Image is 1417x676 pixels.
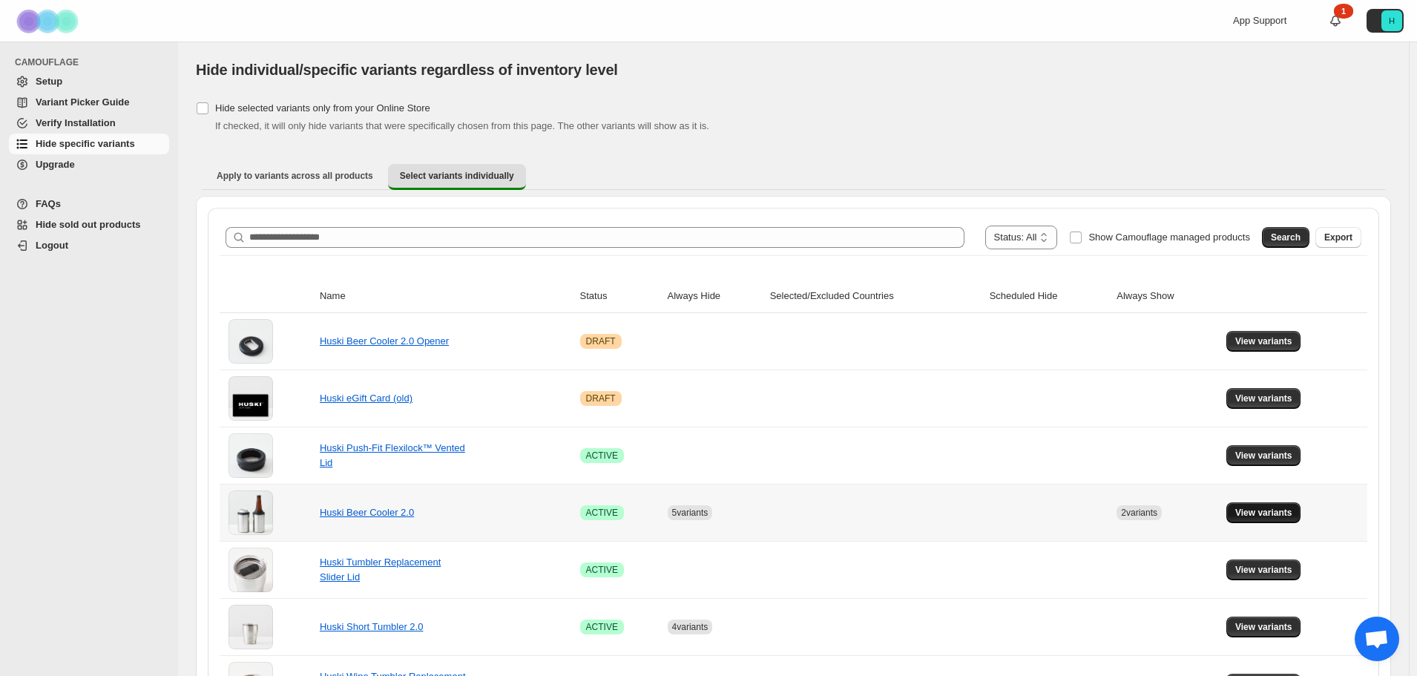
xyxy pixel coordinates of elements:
[9,92,169,113] a: Variant Picker Guide
[672,622,708,632] span: 4 variants
[663,280,766,313] th: Always Hide
[1334,4,1353,19] div: 1
[586,621,618,633] span: ACTIVE
[9,214,169,235] a: Hide sold out products
[36,198,61,209] span: FAQs
[1355,617,1399,661] a: Open chat
[586,507,618,519] span: ACTIVE
[1233,15,1286,26] span: App Support
[9,154,169,175] a: Upgrade
[215,120,709,131] span: If checked, it will only hide variants that were specifically chosen from this page. The other va...
[1088,232,1250,243] span: Show Camouflage managed products
[1328,13,1343,28] a: 1
[1226,502,1301,523] button: View variants
[36,219,141,230] span: Hide sold out products
[1389,16,1395,25] text: H
[215,102,430,114] span: Hide selected variants only from your Online Store
[1367,9,1404,33] button: Avatar with initials H
[320,621,423,632] a: Huski Short Tumbler 2.0
[400,170,514,182] span: Select variants individually
[586,564,618,576] span: ACTIVE
[320,442,465,468] a: Huski Push-Fit Flexilock™ Vented Lid
[1381,10,1402,31] span: Avatar with initials H
[229,319,273,364] img: Huski Beer Cooler 2.0 Opener
[320,335,449,347] a: Huski Beer Cooler 2.0 Opener
[36,138,135,149] span: Hide specific variants
[229,490,273,535] img: Huski Beer Cooler 2.0
[1121,508,1157,518] span: 2 variants
[217,170,373,182] span: Apply to variants across all products
[1315,227,1361,248] button: Export
[15,56,171,68] span: CAMOUFLAGE
[586,335,616,347] span: DRAFT
[229,433,273,478] img: Huski Push-Fit Flexilock™ Vented Lid
[9,194,169,214] a: FAQs
[1112,280,1222,313] th: Always Show
[1226,331,1301,352] button: View variants
[36,240,68,251] span: Logout
[9,113,169,134] a: Verify Installation
[196,62,618,78] span: Hide individual/specific variants regardless of inventory level
[229,605,273,649] img: Huski Short Tumbler 2.0
[320,557,441,583] a: Huski Tumbler Replacement Slider Lid
[1324,232,1352,243] span: Export
[229,376,273,421] img: Huski eGift Card (old)
[1226,388,1301,409] button: View variants
[1226,445,1301,466] button: View variants
[1262,227,1309,248] button: Search
[1271,232,1301,243] span: Search
[229,548,273,592] img: Huski Tumbler Replacement Slider Lid
[205,164,385,188] button: Apply to variants across all products
[320,393,412,404] a: Huski eGift Card (old)
[36,96,129,108] span: Variant Picker Guide
[36,117,116,128] span: Verify Installation
[1226,559,1301,580] button: View variants
[315,280,576,313] th: Name
[388,164,526,190] button: Select variants individually
[12,1,86,42] img: Camouflage
[1226,617,1301,637] button: View variants
[586,393,616,404] span: DRAFT
[1235,450,1292,462] span: View variants
[1235,621,1292,633] span: View variants
[1235,507,1292,519] span: View variants
[36,76,62,87] span: Setup
[9,235,169,256] a: Logout
[985,280,1113,313] th: Scheduled Hide
[9,71,169,92] a: Setup
[9,134,169,154] a: Hide specific variants
[586,450,618,462] span: ACTIVE
[766,280,985,313] th: Selected/Excluded Countries
[576,280,663,313] th: Status
[1235,564,1292,576] span: View variants
[672,508,708,518] span: 5 variants
[1235,393,1292,404] span: View variants
[320,507,414,518] a: Huski Beer Cooler 2.0
[1235,335,1292,347] span: View variants
[36,159,75,170] span: Upgrade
